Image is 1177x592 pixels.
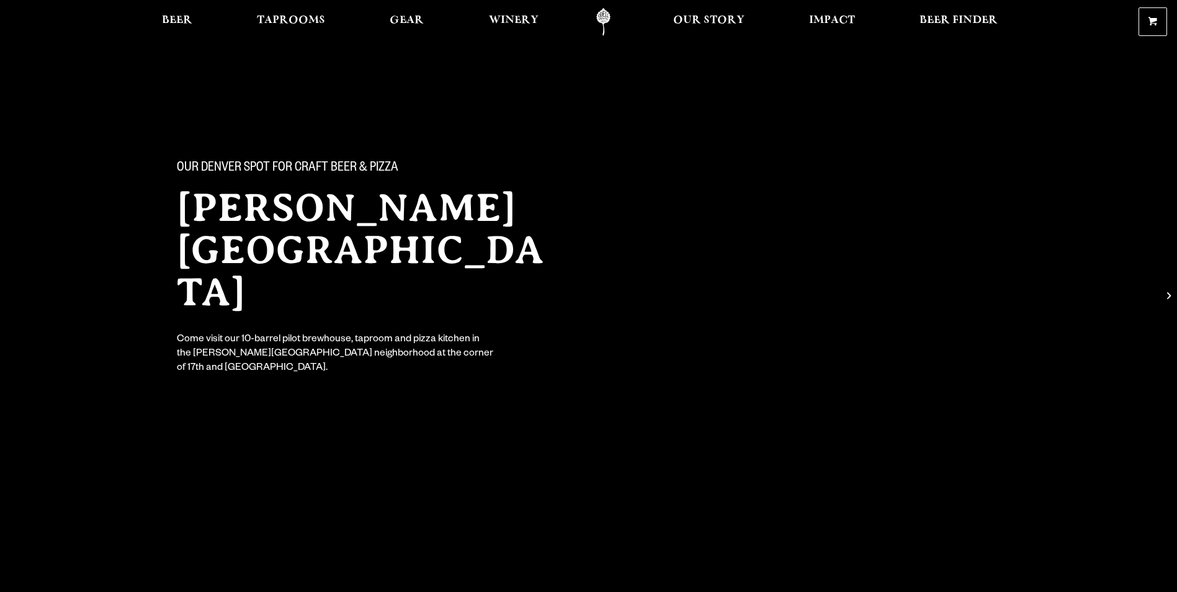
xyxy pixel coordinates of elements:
[177,187,564,313] h2: [PERSON_NAME][GEOGRAPHIC_DATA]
[665,8,753,36] a: Our Story
[580,8,627,36] a: Odell Home
[801,8,863,36] a: Impact
[920,16,998,25] span: Beer Finder
[489,16,539,25] span: Winery
[390,16,424,25] span: Gear
[809,16,855,25] span: Impact
[154,8,200,36] a: Beer
[911,8,1006,36] a: Beer Finder
[481,8,547,36] a: Winery
[177,333,495,376] div: Come visit our 10-barrel pilot brewhouse, taproom and pizza kitchen in the [PERSON_NAME][GEOGRAPH...
[382,8,432,36] a: Gear
[673,16,745,25] span: Our Story
[257,16,325,25] span: Taprooms
[249,8,333,36] a: Taprooms
[177,161,398,177] span: Our Denver spot for craft beer & pizza
[162,16,192,25] span: Beer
